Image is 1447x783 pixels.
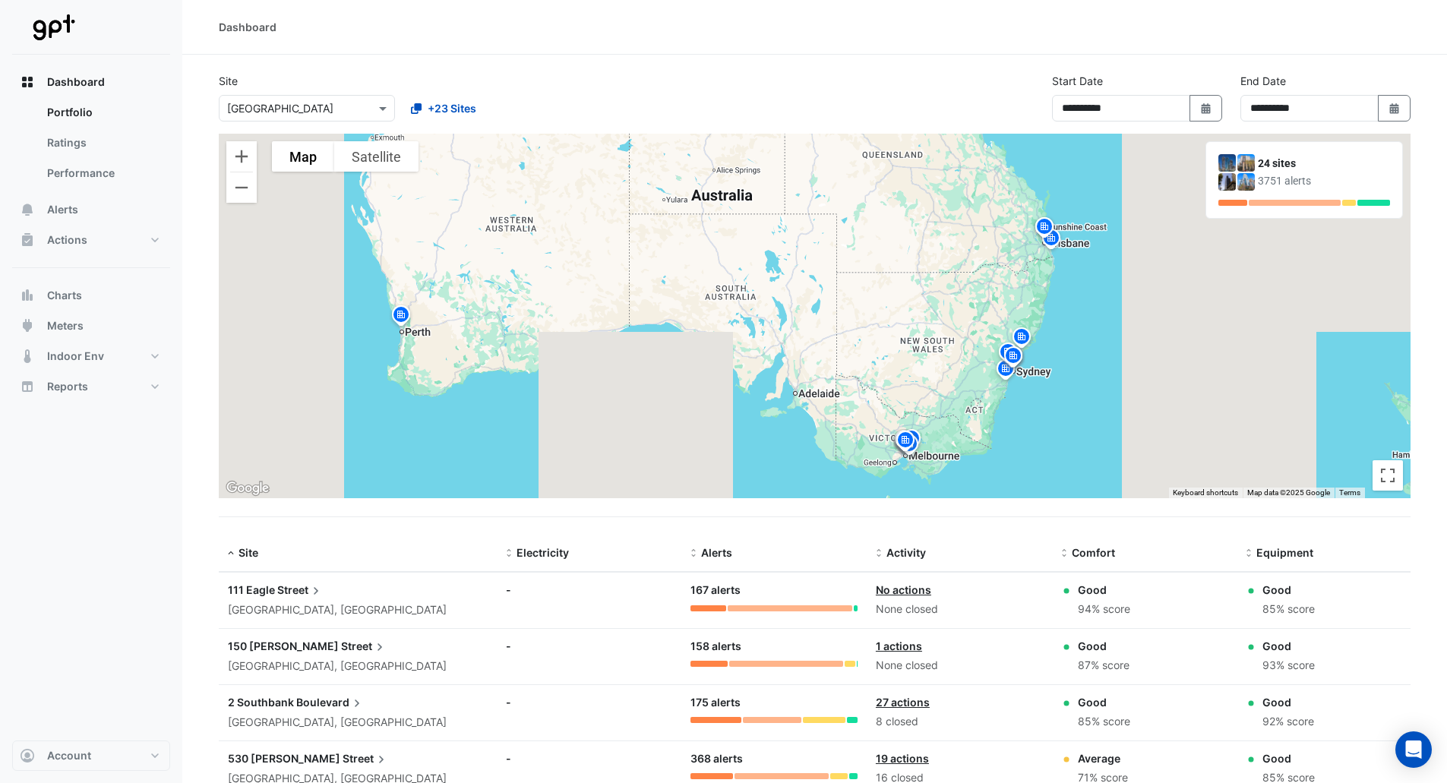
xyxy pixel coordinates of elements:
[690,750,858,768] div: 368 alerts
[1039,227,1063,254] img: site-pin.svg
[690,694,858,712] div: 175 alerts
[690,638,858,655] div: 158 alerts
[219,19,276,35] div: Dashboard
[20,74,35,90] app-icon: Dashboard
[1247,488,1330,497] span: Map data ©2025 Google
[1262,694,1314,710] div: Good
[47,74,105,90] span: Dashboard
[47,349,104,364] span: Indoor Env
[12,341,170,371] button: Indoor Env
[20,349,35,364] app-icon: Indoor Env
[892,428,916,455] img: site-pin.svg
[876,639,922,652] a: 1 actions
[876,657,1043,674] div: None closed
[1256,546,1313,559] span: Equipment
[401,95,486,122] button: +23 Sites
[1262,713,1314,731] div: 92% score
[1262,601,1315,618] div: 85% score
[1078,694,1130,710] div: Good
[20,318,35,333] app-icon: Meters
[506,694,673,710] div: -
[1009,326,1034,352] img: site-pin.svg
[1072,546,1115,559] span: Comfort
[876,583,931,596] a: No actions
[20,202,35,217] app-icon: Alerts
[223,478,273,498] img: Google
[1173,488,1238,498] button: Keyboard shortcuts
[1258,156,1390,172] div: 24 sites
[296,694,365,711] span: Boulevard
[1339,488,1360,497] a: Terms
[226,172,257,203] button: Zoom out
[20,288,35,303] app-icon: Charts
[12,194,170,225] button: Alerts
[334,141,419,172] button: Show satellite imagery
[1052,73,1103,89] label: Start Date
[239,546,258,559] span: Site
[226,141,257,172] button: Zoom in
[47,379,88,394] span: Reports
[12,311,170,341] button: Meters
[219,73,238,89] label: Site
[47,748,91,763] span: Account
[1237,154,1255,172] img: 150 Collins Street
[1373,460,1403,491] button: Toggle fullscreen view
[18,12,87,43] img: Company Logo
[517,546,569,559] span: Electricity
[1237,173,1255,191] img: 530 Collins Street
[428,100,476,116] span: +23 Sites
[228,639,339,652] span: 150 [PERSON_NAME]
[1078,601,1130,618] div: 94% score
[47,232,87,248] span: Actions
[228,714,488,731] div: [GEOGRAPHIC_DATA], [GEOGRAPHIC_DATA]
[35,97,170,128] a: Portfolio
[876,696,930,709] a: 27 actions
[12,225,170,255] button: Actions
[12,740,170,771] button: Account
[223,478,273,498] a: Open this area in Google Maps (opens a new window)
[876,713,1043,731] div: 8 closed
[228,601,488,619] div: [GEOGRAPHIC_DATA], [GEOGRAPHIC_DATA]
[47,288,82,303] span: Charts
[899,428,924,454] img: site-pin.svg
[1032,216,1057,242] img: site-pin.svg
[1395,731,1432,768] div: Open Intercom Messenger
[893,429,918,456] img: site-pin.svg
[47,202,78,217] span: Alerts
[20,232,35,248] app-icon: Actions
[228,658,488,675] div: [GEOGRAPHIC_DATA], [GEOGRAPHIC_DATA]
[886,546,926,559] span: Activity
[690,582,858,599] div: 167 alerts
[506,638,673,654] div: -
[1262,750,1315,766] div: Good
[1078,638,1129,654] div: Good
[876,601,1043,618] div: None closed
[876,752,929,765] a: 19 actions
[12,97,170,194] div: Dashboard
[1078,750,1128,766] div: Average
[996,341,1020,368] img: site-pin.svg
[506,750,673,766] div: -
[994,358,1018,384] img: site-pin.svg
[1078,713,1130,731] div: 85% score
[20,379,35,394] app-icon: Reports
[35,128,170,158] a: Ratings
[1258,173,1390,189] div: 3751 alerts
[35,158,170,188] a: Performance
[1001,345,1025,371] img: site-pin.svg
[1199,102,1213,115] fa-icon: Select Date
[1262,657,1315,674] div: 93% score
[12,67,170,97] button: Dashboard
[272,141,334,172] button: Show street map
[228,696,294,709] span: 2 Southbank
[341,638,387,655] span: Street
[506,582,673,598] div: -
[389,304,413,330] img: site-pin.svg
[1078,582,1130,598] div: Good
[897,433,921,459] img: site-pin.svg
[12,280,170,311] button: Charts
[701,546,732,559] span: Alerts
[343,750,389,767] span: Street
[228,583,275,596] span: 111 Eagle
[1218,173,1236,191] img: 2 Southbank Boulevard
